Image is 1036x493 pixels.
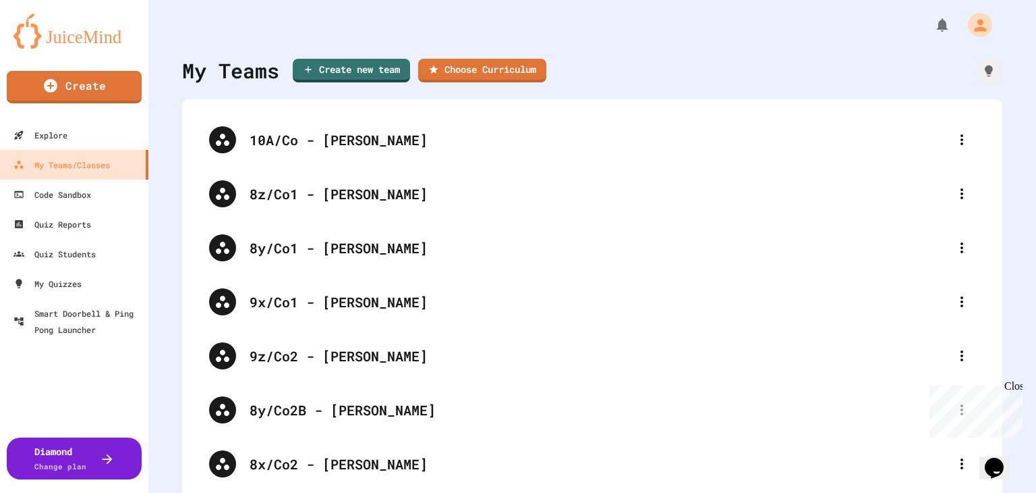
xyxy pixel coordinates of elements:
div: Explore [13,127,67,143]
div: Code Sandbox [13,186,91,203]
a: Choose Curriculum [418,59,546,82]
div: 9z/Co2 - [PERSON_NAME] [196,329,989,383]
div: Smart Doorbell & Ping Pong Launcher [13,305,143,338]
span: Change plan [34,461,86,471]
a: Create new team [293,59,410,82]
div: 9x/Co1 - [PERSON_NAME] [196,275,989,329]
div: 9z/Co2 - [PERSON_NAME] [250,346,948,366]
iframe: chat widget [924,380,1023,438]
div: Quiz Reports [13,216,91,232]
div: My Notifications [909,14,954,36]
div: My Quizzes [13,276,82,292]
div: 8y/Co1 - [PERSON_NAME] [250,238,948,258]
a: Create [7,71,142,103]
div: My Teams [182,55,279,86]
iframe: chat widget [979,439,1023,479]
div: My Account [954,9,996,41]
div: 8z/Co1 - [PERSON_NAME] [196,167,989,221]
div: Chat with us now!Close [5,5,93,86]
div: Diamond [34,444,86,473]
div: 8z/Co1 - [PERSON_NAME] [250,184,948,204]
div: 8x/Co2 - [PERSON_NAME] [196,437,989,491]
div: 10A/Co - [PERSON_NAME] [250,130,948,150]
div: 9x/Co1 - [PERSON_NAME] [250,292,948,312]
div: 8y/Co2B - [PERSON_NAME] [196,383,989,437]
div: My Teams/Classes [13,157,110,173]
div: 8y/Co1 - [PERSON_NAME] [196,221,989,275]
div: 10A/Co - [PERSON_NAME] [196,113,989,167]
div: 8x/Co2 - [PERSON_NAME] [250,454,948,474]
div: Quiz Students [13,246,96,262]
img: logo-orange.svg [13,14,135,49]
div: How it works [975,57,1002,84]
div: 8y/Co2B - [PERSON_NAME] [250,400,948,420]
button: DiamondChange plan [7,438,142,479]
